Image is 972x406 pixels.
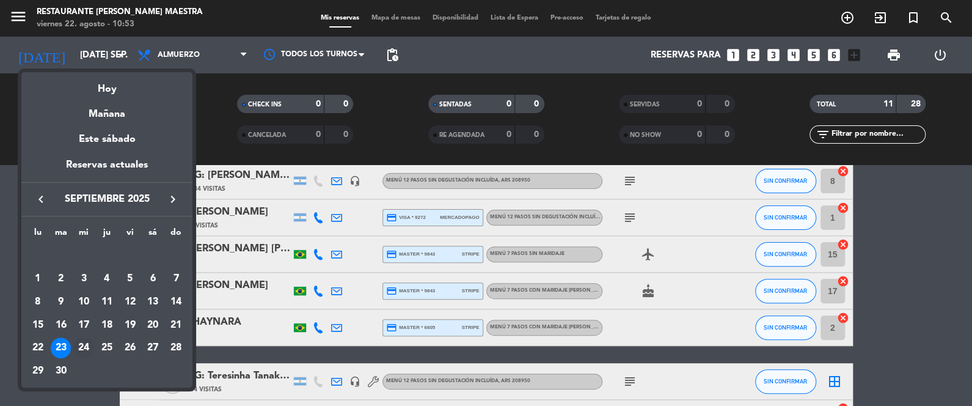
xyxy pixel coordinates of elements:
div: 26 [120,338,141,358]
div: Este sábado [21,122,192,157]
div: 21 [166,315,186,336]
th: lunes [26,226,49,245]
button: keyboard_arrow_left [30,191,52,207]
td: 13 de septiembre de 2025 [142,290,165,314]
div: 28 [166,338,186,358]
div: Mañana [21,97,192,122]
td: 4 de septiembre de 2025 [95,267,119,290]
div: 16 [51,315,71,336]
td: 1 de septiembre de 2025 [26,267,49,290]
i: keyboard_arrow_left [34,192,48,207]
td: 24 de septiembre de 2025 [72,336,95,360]
td: 21 de septiembre de 2025 [164,314,188,337]
div: 8 [27,292,48,312]
th: martes [49,226,73,245]
div: 11 [97,292,117,312]
td: 18 de septiembre de 2025 [95,314,119,337]
th: miércoles [72,226,95,245]
div: 4 [97,268,117,289]
div: 1 [27,268,48,289]
td: 17 de septiembre de 2025 [72,314,95,337]
td: 29 de septiembre de 2025 [26,360,49,383]
div: 24 [73,338,94,358]
div: 29 [27,361,48,382]
div: 10 [73,292,94,312]
div: 15 [27,315,48,336]
td: 23 de septiembre de 2025 [49,336,73,360]
div: 14 [166,292,186,312]
div: 30 [51,361,71,382]
div: 12 [120,292,141,312]
td: SEP. [26,245,188,268]
div: 17 [73,315,94,336]
td: 22 de septiembre de 2025 [26,336,49,360]
div: 2 [51,268,71,289]
th: sábado [142,226,165,245]
td: 6 de septiembre de 2025 [142,267,165,290]
td: 28 de septiembre de 2025 [164,336,188,360]
td: 2 de septiembre de 2025 [49,267,73,290]
div: 23 [51,338,71,358]
td: 5 de septiembre de 2025 [119,267,142,290]
td: 30 de septiembre de 2025 [49,360,73,383]
div: Reservas actuales [21,157,192,182]
td: 19 de septiembre de 2025 [119,314,142,337]
td: 20 de septiembre de 2025 [142,314,165,337]
td: 7 de septiembre de 2025 [164,267,188,290]
td: 27 de septiembre de 2025 [142,336,165,360]
td: 26 de septiembre de 2025 [119,336,142,360]
th: viernes [119,226,142,245]
td: 14 de septiembre de 2025 [164,290,188,314]
span: septiembre 2025 [52,191,162,207]
td: 16 de septiembre de 2025 [49,314,73,337]
div: Hoy [21,72,192,97]
div: 7 [166,268,186,289]
div: 25 [97,338,117,358]
button: keyboard_arrow_right [162,191,184,207]
div: 18 [97,315,117,336]
td: 15 de septiembre de 2025 [26,314,49,337]
div: 9 [51,292,71,312]
td: 3 de septiembre de 2025 [72,267,95,290]
div: 5 [120,268,141,289]
td: 8 de septiembre de 2025 [26,290,49,314]
div: 19 [120,315,141,336]
div: 3 [73,268,94,289]
div: 6 [142,268,163,289]
div: 20 [142,315,163,336]
i: keyboard_arrow_right [166,192,180,207]
th: domingo [164,226,188,245]
td: 11 de septiembre de 2025 [95,290,119,314]
div: 27 [142,338,163,358]
td: 9 de septiembre de 2025 [49,290,73,314]
td: 10 de septiembre de 2025 [72,290,95,314]
div: 13 [142,292,163,312]
div: 22 [27,338,48,358]
td: 25 de septiembre de 2025 [95,336,119,360]
th: jueves [95,226,119,245]
td: 12 de septiembre de 2025 [119,290,142,314]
